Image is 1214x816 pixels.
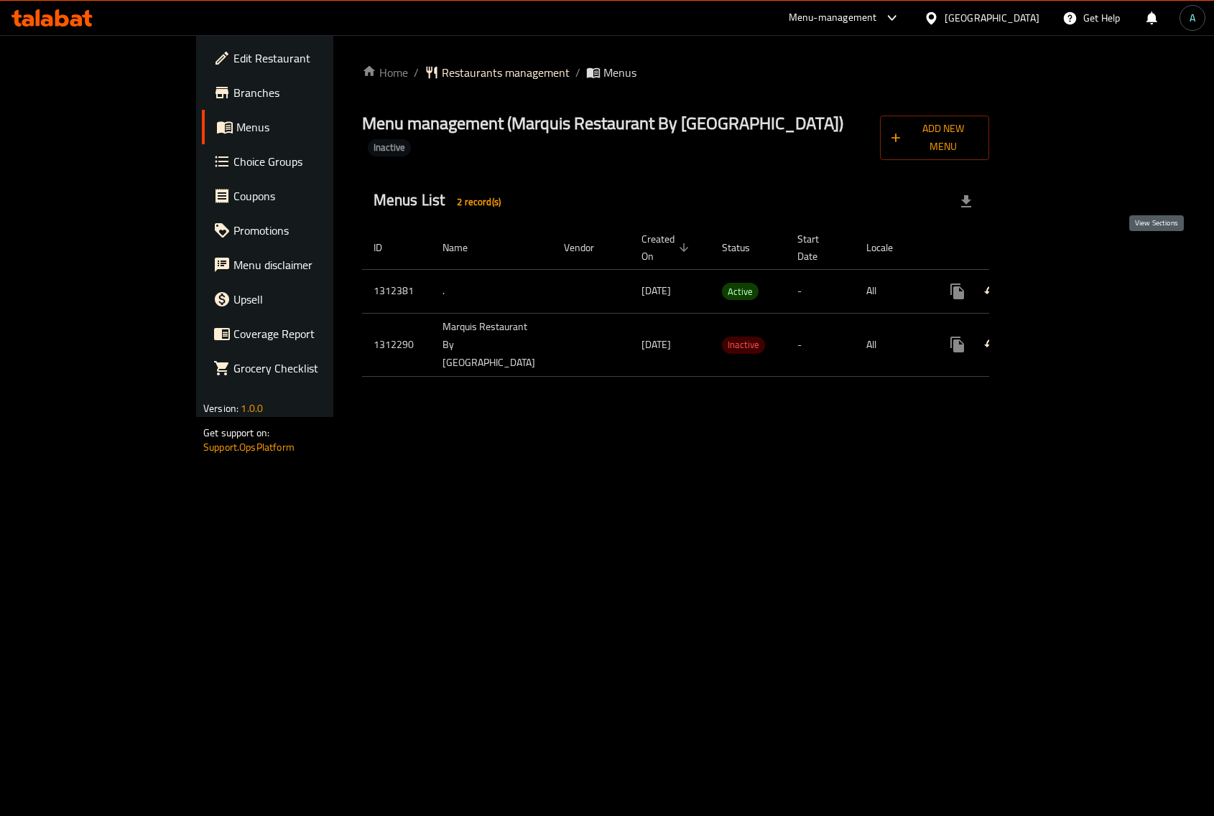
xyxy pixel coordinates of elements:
[202,110,399,144] a: Menus
[786,313,855,376] td: -
[940,274,975,309] button: more
[202,213,399,248] a: Promotions
[641,335,671,354] span: [DATE]
[362,226,1090,377] table: enhanced table
[940,327,975,362] button: more
[233,222,387,239] span: Promotions
[202,282,399,316] a: Upsell
[880,116,989,160] button: Add New Menu
[1190,10,1195,26] span: A
[442,64,570,81] span: Restaurants management
[202,316,399,351] a: Coverage Report
[233,153,387,170] span: Choice Groups
[789,9,877,27] div: Menu-management
[233,360,387,377] span: Grocery Checklist
[564,239,613,256] span: Vendor
[374,239,401,256] span: ID
[202,41,399,75] a: Edit Restaurant
[722,337,765,353] span: Inactive
[855,313,929,376] td: All
[425,64,570,81] a: Restaurants management
[866,239,912,256] span: Locale
[202,144,399,179] a: Choice Groups
[233,291,387,308] span: Upsell
[448,195,509,209] span: 2 record(s)
[233,256,387,273] span: Menu disclaimer
[431,313,552,376] td: Marquis Restaurant By [GEOGRAPHIC_DATA]
[442,239,486,256] span: Name
[241,399,263,418] span: 1.0.0
[722,283,759,300] div: Active
[949,184,983,219] div: Export file
[203,438,295,456] a: Support.OpsPlatform
[233,187,387,205] span: Coupons
[603,64,636,81] span: Menus
[233,325,387,342] span: Coverage Report
[575,64,580,81] li: /
[202,179,399,213] a: Coupons
[722,239,769,256] span: Status
[431,269,552,313] td: .
[797,230,838,265] span: Start Date
[203,399,238,418] span: Version:
[975,274,1009,309] button: Change Status
[362,64,989,81] nav: breadcrumb
[414,64,419,81] li: /
[202,75,399,110] a: Branches
[641,230,693,265] span: Created On
[202,248,399,282] a: Menu disclaimer
[233,50,387,67] span: Edit Restaurant
[929,226,1090,270] th: Actions
[448,190,509,213] div: Total records count
[233,84,387,101] span: Branches
[641,281,671,300] span: [DATE]
[855,269,929,313] td: All
[362,107,843,139] span: Menu management ( Marquis Restaurant By [GEOGRAPHIC_DATA] )
[786,269,855,313] td: -
[236,118,387,136] span: Menus
[374,189,509,213] h2: Menus List
[722,337,765,354] div: Inactive
[722,283,759,300] span: Active
[975,327,1009,362] button: Change Status
[891,120,978,156] span: Add New Menu
[202,351,399,385] a: Grocery Checklist
[945,10,1039,26] div: [GEOGRAPHIC_DATA]
[203,423,269,442] span: Get support on:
